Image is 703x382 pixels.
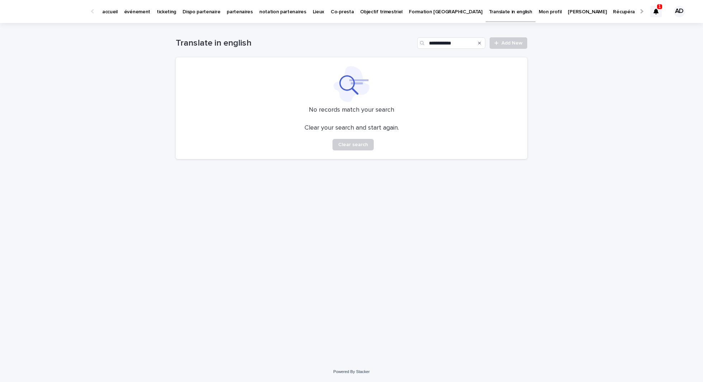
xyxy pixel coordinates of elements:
[650,6,662,17] div: 1
[305,124,399,132] p: Clear your search and start again.
[176,38,414,48] h1: Translate in english
[490,37,527,49] a: Add New
[338,142,368,147] span: Clear search
[184,106,519,114] p: No records match your search
[417,37,485,49] input: Search
[14,4,84,19] img: Ls34BcGeRexTGTNfXpUC
[332,139,374,150] button: Clear search
[333,369,369,374] a: Powered By Stacker
[659,4,661,9] p: 1
[501,41,523,46] span: Add New
[674,6,685,17] div: AD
